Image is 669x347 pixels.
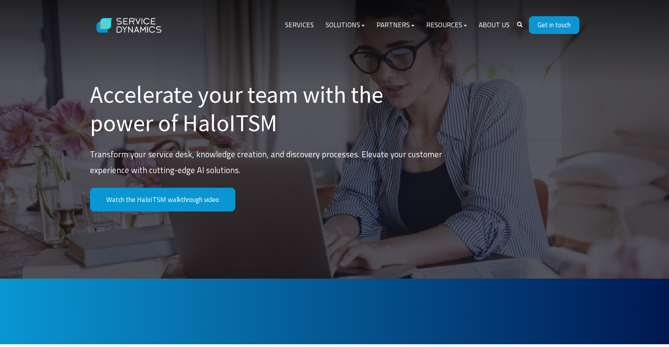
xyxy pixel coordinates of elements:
a: Watch the HaloITSM walkthrough video [90,188,235,212]
a: Services [279,16,320,35]
img: Service Dynamics Logo - White [90,10,169,41]
a: Solutions [320,16,371,35]
a: Get in touch [529,16,579,34]
div: Navigation Menu [279,16,515,35]
a: Resources [420,16,473,35]
a: Partners [371,16,420,35]
p: Transform your service desk, knowledge creation, and discovery processes. Elevate your customer e... [90,147,449,178]
a: About Us [473,16,515,35]
h1: Accelerate your team with the power of HaloITSM [90,80,449,137]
